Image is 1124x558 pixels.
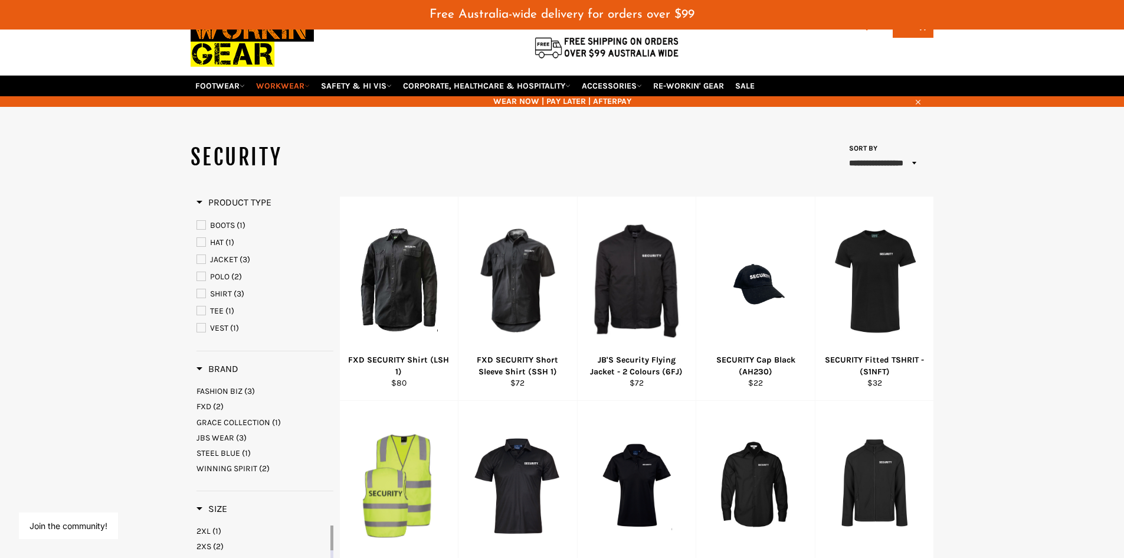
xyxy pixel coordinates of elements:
[473,432,562,538] img: SECURITY Polo (PS81) - Workin' Gear
[533,35,680,60] img: Flat $9.95 shipping Australia wide
[244,386,255,396] span: (3)
[191,8,314,75] img: Workin Gear leaders in Workwear, Safety Boots, PPE, Uniforms. Australia's No.1 in Workwear
[240,254,250,265] span: (3)
[213,541,224,552] span: (2)
[191,76,250,96] a: FOOTWEAR
[191,143,562,172] h1: SECURITY
[236,433,247,443] span: (3)
[398,76,575,96] a: CORPORATE, HEALTHCARE & HOSPITALITY
[196,503,227,515] h3: Size
[648,76,729,96] a: RE-WORKIN' GEAR
[347,354,451,377] div: FXD SECURITY Shirt (LSH 1)
[242,448,251,458] span: (1)
[196,463,333,474] a: WINNING SPIRIT
[196,197,271,208] h3: Product Type
[196,401,333,412] a: FXD
[196,253,333,266] a: JACKET
[210,220,235,230] span: BOOTS
[210,254,238,265] span: JACKET
[196,270,333,283] a: POLO
[339,197,458,401] a: FXD SECURITY Shirt (LSH 1) - Workin' Gear FXD SECURITY Shirt (LSH 1) $80
[696,197,815,401] a: SECURITY Cap Black (AH230) - Workin' Gear SECURITY Cap Black (AH230) $22
[196,541,328,552] a: 2XS
[815,197,934,401] a: SECURITY Fitted TSHRIT - (S1NFT) - Workin' Gear SECURITY Fitted TSHRIT - (S1NFT) $32
[846,143,878,154] label: Sort by
[230,323,239,333] span: (1)
[196,305,333,318] a: TEE
[355,223,444,338] img: FXD SECURITY Shirt (LSH 1) - Workin' Gear
[210,237,224,247] span: HAT
[210,306,224,316] span: TEE
[196,219,333,232] a: BOOTS
[225,237,234,247] span: (1)
[822,354,926,377] div: SECURITY Fitted TSHRIT - (S1NFT)
[466,354,570,377] div: FXD SECURITY Short Sleeve Shirt (SSH 1)
[196,432,333,443] a: JBS WEAR
[730,76,759,96] a: SALE
[577,76,647,96] a: ACCESSORIES
[347,377,451,389] div: $80
[210,289,232,299] span: SHIRT
[196,448,240,458] span: STEEL BLUE
[585,377,689,389] div: $72
[585,354,689,377] div: JB'S Security Flying Jacket - 2 Colours (6FJ)
[196,541,211,552] span: 2XS
[225,306,234,316] span: (1)
[272,417,281,428] span: (1)
[466,377,570,389] div: $72
[592,432,681,539] img: SECURITY Polo - Womens (PS82) - Workin' Gear
[430,8,694,21] span: Free Australia-wide delivery for orders over $99
[473,222,562,340] img: FXD SECURITY Short Sleeve Shirt (SSH 1) - Workin' Gear
[196,526,211,536] span: 2XL
[210,272,230,282] span: POLO
[196,363,238,375] h3: Brand
[822,377,926,389] div: $32
[830,224,919,337] img: SECURITY Fitted TSHRIT - (S1NFT) - Workin' Gear
[212,526,221,536] span: (1)
[251,76,314,96] a: WORKWEAR
[196,386,243,396] span: FASHION BIZ
[196,417,333,428] a: GRACE COLLECTION
[237,220,245,230] span: (1)
[704,377,808,389] div: $22
[196,503,227,514] span: Size
[196,386,333,397] a: FASHION BIZ
[234,289,244,299] span: (3)
[196,464,257,474] span: WINNING SPIRIT
[711,247,800,314] img: SECURITY Cap Black (AH230) - Workin' Gear
[196,433,234,443] span: JBS WEAR
[191,96,934,107] span: WEAR NOW | PAY LATER | AFTERPAY
[196,417,270,428] span: GRACE COLLECTION
[830,432,919,537] img: SECURITY Softshell Jacket (1512) - Workin' Gear
[458,197,577,401] a: FXD SECURITY Short Sleeve Shirt (SSH 1) - Workin' Gear FXD SECURITY Short Sleeve Shirt (SSH 1) $72
[196,363,238,374] span: Brand
[196,526,328,537] a: 2XL
[704,354,808,377] div: SECURITY Cap Black (AH230)
[210,323,228,333] span: VEST
[259,464,270,474] span: (2)
[711,434,800,537] img: SECURITY Shirt (SH714) - Workin' Gear
[196,288,333,301] a: SHIRT
[577,197,696,401] a: JB'S Security Flying Jacket - Workin Gear JB'S Security Flying Jacket - 2 Colours (6FJ) $72
[196,402,211,412] span: FXD
[30,521,107,531] button: Join the community!
[355,425,444,545] img: SECURITY HI VIS D+N SAFETY VEST (6DNS5) - Workin' Gear
[231,272,242,282] span: (2)
[196,322,333,335] a: VEST
[196,448,333,459] a: STEEL BLUE
[316,76,396,96] a: SAFETY & HI VIS
[592,214,681,348] img: JB'S Security Flying Jacket - Workin Gear
[196,236,333,249] a: HAT
[213,402,224,412] span: (2)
